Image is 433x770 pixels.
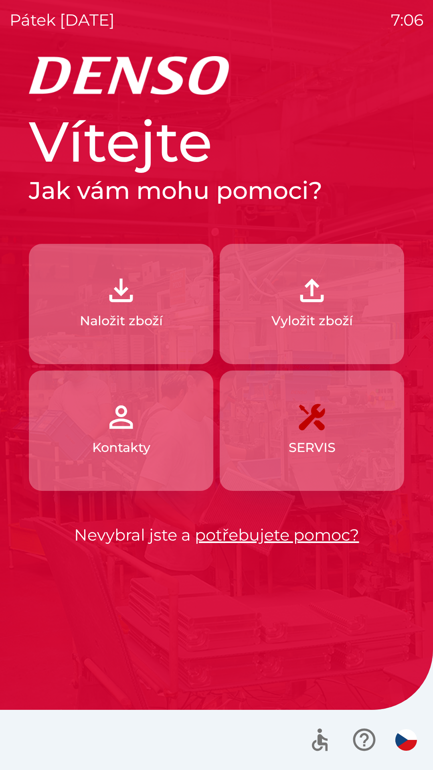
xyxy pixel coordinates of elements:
[10,8,115,32] p: pátek [DATE]
[103,399,139,435] img: 072f4d46-cdf8-44b2-b931-d189da1a2739.png
[103,273,139,308] img: 918cc13a-b407-47b8-8082-7d4a57a89498.png
[29,523,404,547] p: Nevybral jste a
[29,176,404,205] h2: Jak vám mohu pomoci?
[271,311,353,330] p: Vyložit zboží
[289,438,336,457] p: SERVIS
[80,311,163,330] p: Naložit zboží
[395,729,417,751] img: cs flag
[294,399,330,435] img: 7408382d-57dc-4d4c-ad5a-dca8f73b6e74.png
[220,244,404,364] button: Vyložit zboží
[195,525,359,545] a: potřebujete pomoc?
[92,438,150,457] p: Kontakty
[29,107,404,176] h1: Vítejte
[29,244,213,364] button: Naložit zboží
[29,371,213,491] button: Kontakty
[29,56,404,95] img: Logo
[220,371,404,491] button: SERVIS
[391,8,423,32] p: 7:06
[294,273,330,308] img: 2fb22d7f-6f53-46d3-a092-ee91fce06e5d.png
